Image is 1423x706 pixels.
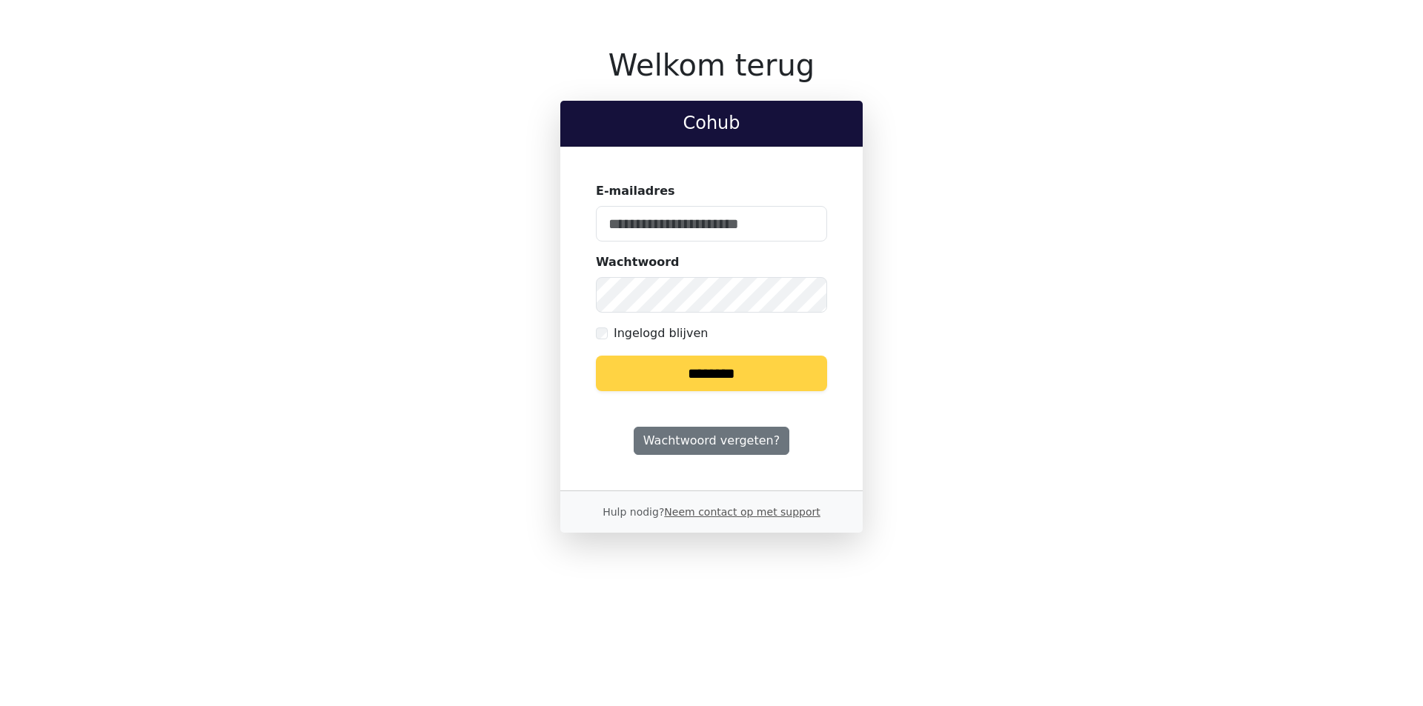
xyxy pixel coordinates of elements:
[664,506,820,518] a: Neem contact op met support
[596,253,680,271] label: Wachtwoord
[596,182,675,200] label: E-mailadres
[572,113,851,134] h2: Cohub
[634,427,789,455] a: Wachtwoord vergeten?
[560,47,863,83] h1: Welkom terug
[614,324,708,342] label: Ingelogd blijven
[603,506,820,518] small: Hulp nodig?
